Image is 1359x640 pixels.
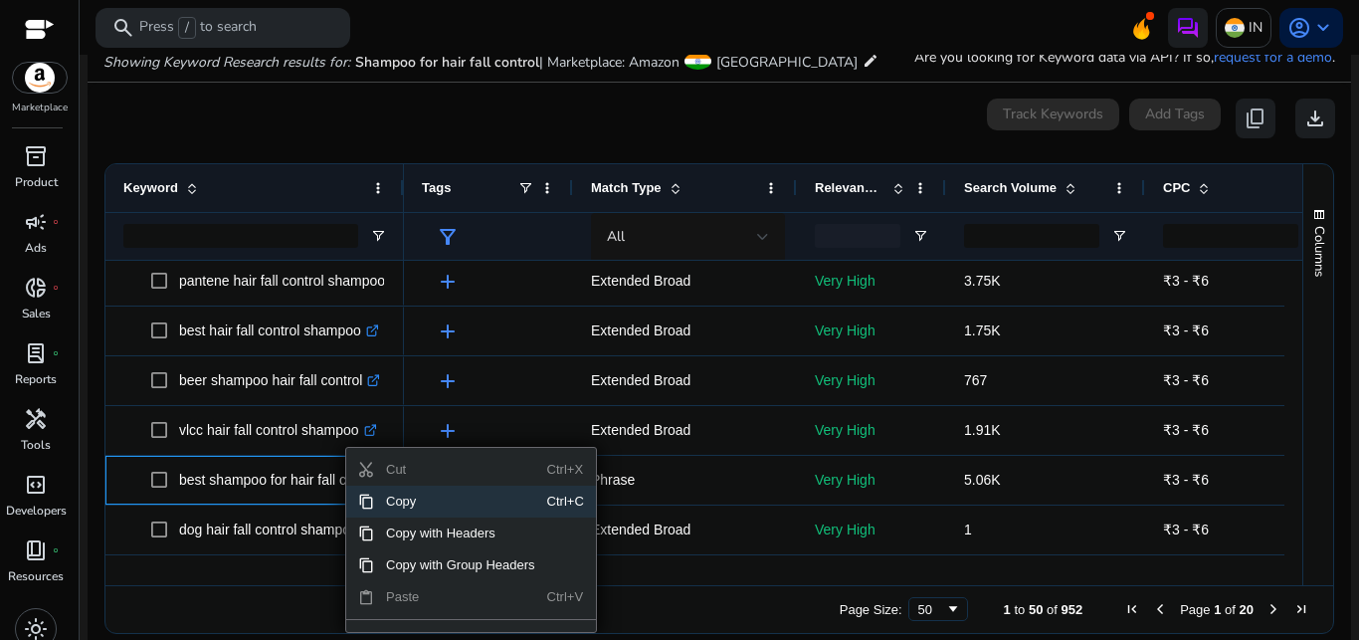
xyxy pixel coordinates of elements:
p: Extended Broad [591,410,779,451]
img: amazon.svg [13,63,67,93]
span: keyboard_arrow_down [1311,16,1335,40]
p: Marketplace [12,101,68,115]
p: Extended Broad [591,510,779,550]
p: Extended Broad [591,559,779,600]
button: download [1295,99,1335,138]
span: Shampoo for hair fall control [355,53,539,72]
span: 1 [1004,602,1011,617]
span: code_blocks [24,473,48,497]
span: Page [1180,602,1210,617]
span: 20 [1240,602,1254,617]
div: First Page [1124,601,1140,617]
p: Ads [25,239,47,257]
button: Open Filter Menu [370,228,386,244]
span: filter_alt [436,225,460,249]
p: Very High [815,311,928,351]
p: Extended Broad [591,261,779,302]
span: Ctrl+V [547,581,590,613]
span: 3.75K [964,273,1001,289]
p: best shampoo for hair fall control [179,460,399,501]
p: Developers [6,502,67,520]
div: Context Menu [345,447,597,633]
p: Tools [21,436,51,454]
span: Cut [374,454,547,486]
span: fiber_manual_record [52,284,60,292]
p: pantene hair fall control shampoo [179,261,403,302]
span: ₹3 - ₹6 [1163,372,1209,388]
span: Columns [1310,226,1328,277]
p: Phrase [591,460,779,501]
div: Page Size: [840,602,902,617]
span: ₹3 - ₹6 [1163,522,1209,537]
span: to [1014,602,1025,617]
p: Extended Broad [591,311,779,351]
input: CPC Filter Input [1163,224,1298,248]
span: 5.06K [964,472,1001,488]
span: ₹3 - ₹6 [1163,273,1209,289]
span: add [436,369,460,393]
span: book_4 [24,538,48,562]
span: search [111,16,135,40]
p: IN [1249,10,1262,45]
span: 50 [1029,602,1043,617]
span: / [178,17,196,39]
p: vlcc hair fall control shampoo [179,410,377,451]
span: | Marketplace: Amazon [539,53,679,72]
span: Search Volume [964,180,1057,195]
button: Open Filter Menu [912,228,928,244]
span: handyman [24,407,48,431]
p: Very High [815,261,928,302]
span: add [436,270,460,294]
span: campaign [24,210,48,234]
div: Previous Page [1152,601,1168,617]
span: 1.75K [964,322,1001,338]
span: add [436,419,460,443]
span: account_circle [1287,16,1311,40]
div: Next Page [1265,601,1281,617]
p: Resources [8,567,64,585]
span: [GEOGRAPHIC_DATA] [716,53,858,72]
span: Keyword [123,180,178,195]
p: dog hair fall control shampoo [179,510,376,550]
button: Open Filter Menu [1111,228,1127,244]
p: Very High [815,510,928,550]
mat-icon: edit [863,49,878,73]
input: Keyword Filter Input [123,224,358,248]
span: add [436,320,460,343]
span: Paste [374,581,547,613]
span: Copy [374,486,547,518]
div: Last Page [1293,601,1309,617]
input: Search Volume Filter Input [964,224,1099,248]
p: Extended Broad [591,360,779,401]
span: of [1225,602,1236,617]
span: fiber_manual_record [52,349,60,357]
span: donut_small [24,276,48,300]
p: Product [15,173,58,191]
span: of [1047,602,1058,617]
span: 1.91K [964,422,1001,438]
span: Ctrl+C [547,486,590,518]
p: Press to search [139,17,257,39]
span: Relevance Score [815,180,884,195]
span: fiber_manual_record [52,218,60,226]
span: 1 [1214,602,1221,617]
p: Very High [815,410,928,451]
span: lab_profile [24,341,48,365]
span: ₹3 - ₹6 [1163,472,1209,488]
img: in.svg [1225,18,1245,38]
p: Very High [815,559,928,600]
span: Tags [422,180,451,195]
div: Page Size [908,597,968,621]
p: Very High [815,360,928,401]
span: Ctrl+X [547,454,590,486]
span: All [607,227,625,246]
div: 50 [918,602,945,617]
span: CPC [1163,180,1190,195]
span: 1 [964,522,972,537]
span: Match Type [591,180,662,195]
span: 952 [1062,602,1083,617]
span: Copy with Group Headers [374,549,547,581]
span: 767 [964,372,987,388]
i: Showing Keyword Research results for: [103,53,350,72]
p: best hair fall control shampoo [179,311,379,351]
